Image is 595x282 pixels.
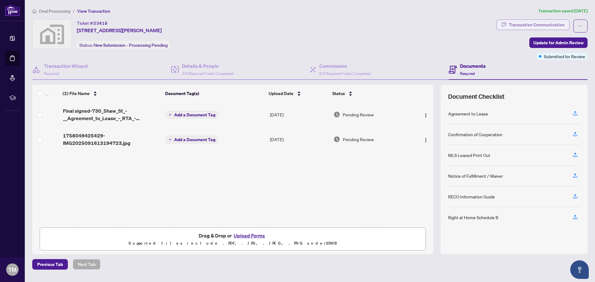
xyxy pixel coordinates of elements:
[423,138,428,143] img: Logo
[63,90,90,97] span: (2) File Name
[44,71,59,76] span: Required
[44,62,88,70] h4: Transaction Wizard
[174,137,215,142] span: Add a Document Tag
[40,228,425,251] span: Drag & Drop orUpload FormsSupported files include .PDF, .JPG, .JPEG, .PNG under25MB
[163,85,266,102] th: Document Tag(s)
[60,85,163,102] th: (2) File Name
[529,37,588,48] button: Update for Admin Review
[448,193,495,200] div: RECO Information Guide
[267,127,331,152] td: [DATE]
[448,110,488,117] div: Agreement to Lease
[544,53,585,60] span: Submitted for Review
[32,9,37,13] span: home
[232,232,267,240] button: Upload Forms
[496,20,570,30] button: Transaction Communication
[166,111,218,119] button: Add a Document Tag
[448,152,490,158] div: MLS Leased Print Out
[8,265,16,274] span: TM
[578,24,583,28] span: ellipsis
[63,132,161,147] span: 1758049425429-IMG2025091613194723.jpg
[94,42,168,48] span: New Submission - Processing Pending
[166,136,218,144] button: Add a Document Tag
[73,259,100,270] button: Next Tab
[33,20,72,49] img: svg%3e
[266,85,330,102] th: Upload Date
[448,92,505,101] span: Document Checklist
[39,8,70,14] span: Deal Processing
[169,138,172,141] span: plus
[448,214,498,221] div: Right at Home Schedule B
[570,260,589,279] button: Open asap
[538,7,588,15] article: Transaction saved [DATE]
[44,240,422,247] p: Supported files include .PDF, .JPG, .JPEG, .PNG under 25 MB
[37,259,63,269] span: Previous Tab
[460,62,486,70] h4: Documents
[174,113,215,117] span: Add a Document Tag
[199,232,267,240] span: Drag & Drop or
[343,111,374,118] span: Pending Review
[269,90,293,97] span: Upload Date
[77,20,108,27] div: Ticket #:
[448,172,503,179] div: Notice of Fulfillment / Waiver
[5,5,20,16] img: logo
[319,62,371,70] h4: Commission
[182,71,233,76] span: 3/3 Required Fields Completed
[319,71,371,76] span: 2/2 Required Fields Completed
[77,41,170,49] div: Status:
[166,136,218,143] button: Add a Document Tag
[73,7,75,15] li: /
[63,107,161,122] span: Final signed-730_Shaw_St_-__Agreement_to_Lease_-_RTA_-_Appendices.pdf
[423,113,428,118] img: Logo
[330,85,409,102] th: Status
[94,20,108,26] span: 53418
[421,110,431,119] button: Logo
[333,111,340,118] img: Document Status
[460,71,475,76] span: Required
[448,131,502,138] div: Confirmation of Cooperation
[77,27,162,34] span: [STREET_ADDRESS][PERSON_NAME]
[77,8,110,14] span: View Transaction
[333,136,340,143] img: Document Status
[343,136,374,143] span: Pending Review
[169,113,172,116] span: plus
[533,38,584,48] span: Update for Admin Review
[32,259,68,270] button: Previous Tab
[332,90,345,97] span: Status
[182,62,233,70] h4: Details & People
[421,134,431,144] button: Logo
[509,20,565,30] div: Transaction Communication
[267,102,331,127] td: [DATE]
